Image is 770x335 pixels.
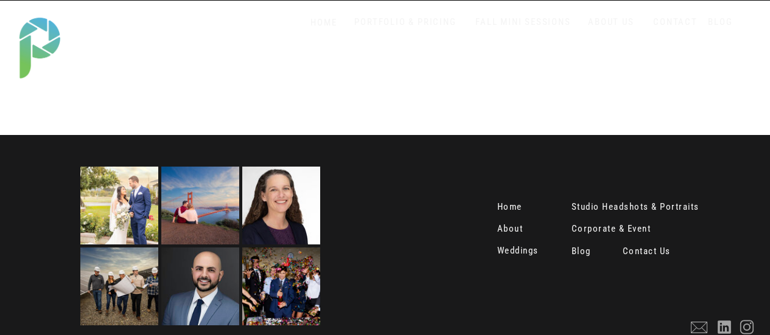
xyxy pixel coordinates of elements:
img: wedding sacramento photography studio photo [80,167,158,244]
a: ABOUT US [586,16,637,28]
a: FALL MINI SESSIONS [473,16,574,28]
a: Blog [572,246,623,258]
a: Studio Headshots & Portraits [572,202,713,214]
img: Sacramento Corporate Action Shot [80,247,158,325]
a: Contact Us [623,246,674,258]
a: PORTFOLIO & PRICING [350,16,461,28]
a: Weddings [497,246,542,258]
a: HOME [298,17,350,29]
img: sacramento event photographer celebration [242,247,320,325]
a: CONTACT [651,16,701,28]
a: Corporate & Event [572,224,659,236]
img: Professional Headshot Photograph Sacramento Studio [161,247,239,325]
img: Golden Gate Bridge Engagement Photo [161,167,239,244]
img: Sacramento Headshot White Background [242,167,320,244]
a: BLOG [705,16,736,28]
a: About [497,224,527,236]
a: Home [497,202,527,214]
